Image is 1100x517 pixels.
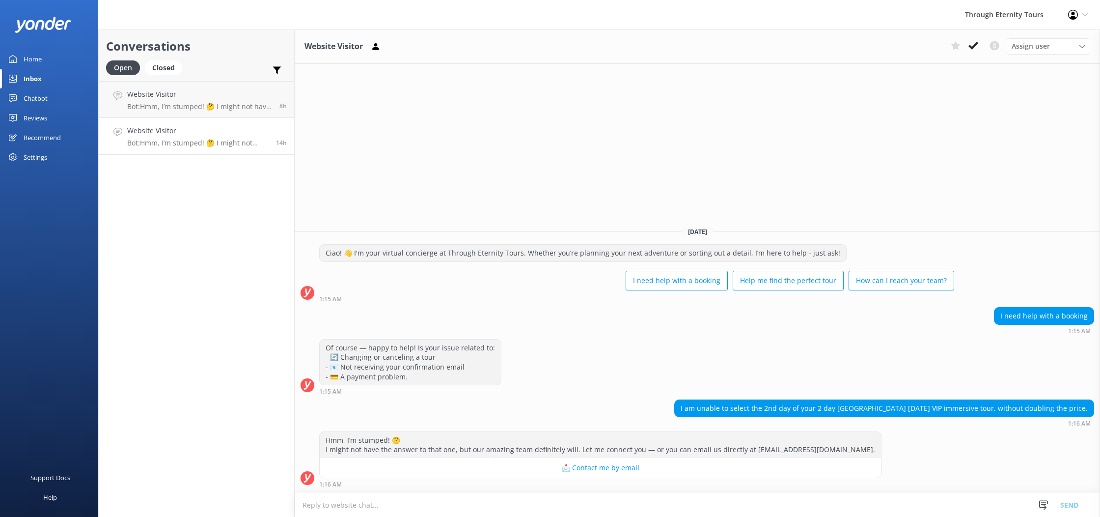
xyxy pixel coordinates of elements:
div: Open [106,60,140,75]
div: Sep 28 2025 01:15am (UTC +02:00) Europe/Amsterdam [319,388,501,395]
a: Website VisitorBot:Hmm, I’m stumped! 🤔 I might not have the answer to that one, but our amazing t... [99,81,294,118]
div: Assign User [1007,38,1090,54]
h4: Website Visitor [127,125,269,136]
div: Support Docs [30,468,70,488]
h4: Website Visitor [127,89,272,100]
strong: 1:15 AM [319,389,342,395]
div: Hmm, I’m stumped! 🤔 I might not have the answer to that one, but our amazing team definitely will... [320,432,881,458]
span: [DATE] [682,228,713,236]
div: Ciao! 👋 I'm your virtual concierge at Through Eternity Tours. Whether you’re planning your next a... [320,245,846,261]
div: Inbox [24,69,42,88]
button: Help me find the perfect tour [733,271,844,290]
h2: Conversations [106,37,287,56]
div: Of course — happy to help! Is your issue related to: - 🔄 Changing or canceling a tour - 📧 Not rec... [320,340,501,385]
span: Sep 28 2025 07:49am (UTC +02:00) Europe/Amsterdam [279,102,287,110]
div: I am unable to select the 2nd day of your 2 day [GEOGRAPHIC_DATA] [DATE] VIP immersive tour, with... [675,400,1094,417]
div: Chatbot [24,88,48,108]
div: Settings [24,147,47,167]
button: 📩 Contact me by email [320,458,881,478]
p: Bot: Hmm, I’m stumped! 🤔 I might not have the answer to that one, but our amazing team definitely... [127,102,272,111]
button: How can I reach your team? [849,271,954,290]
span: Assign user [1012,41,1050,52]
div: Sep 28 2025 01:16am (UTC +02:00) Europe/Amsterdam [674,420,1094,427]
strong: 1:16 AM [319,482,342,488]
strong: 1:15 AM [1068,328,1091,334]
strong: 1:15 AM [319,296,342,302]
div: Sep 28 2025 01:15am (UTC +02:00) Europe/Amsterdam [319,295,954,302]
div: Sep 28 2025 01:16am (UTC +02:00) Europe/Amsterdam [319,481,881,488]
strong: 1:16 AM [1068,421,1091,427]
div: Reviews [24,108,47,128]
img: yonder-white-logo.png [15,17,71,33]
div: Sep 28 2025 01:15am (UTC +02:00) Europe/Amsterdam [994,327,1094,334]
div: I need help with a booking [994,308,1094,324]
div: Home [24,49,42,69]
p: Bot: Hmm, I’m stumped! 🤔 I might not have the answer to that one, but our amazing team definitely... [127,139,269,147]
div: Closed [145,60,182,75]
button: I need help with a booking [626,271,728,290]
div: Recommend [24,128,61,147]
h3: Website Visitor [304,40,363,53]
a: Open [106,62,145,73]
a: Website VisitorBot:Hmm, I’m stumped! 🤔 I might not have the answer to that one, but our amazing t... [99,118,294,155]
a: Closed [145,62,187,73]
div: Help [43,488,57,507]
span: Sep 28 2025 01:16am (UTC +02:00) Europe/Amsterdam [276,139,287,147]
